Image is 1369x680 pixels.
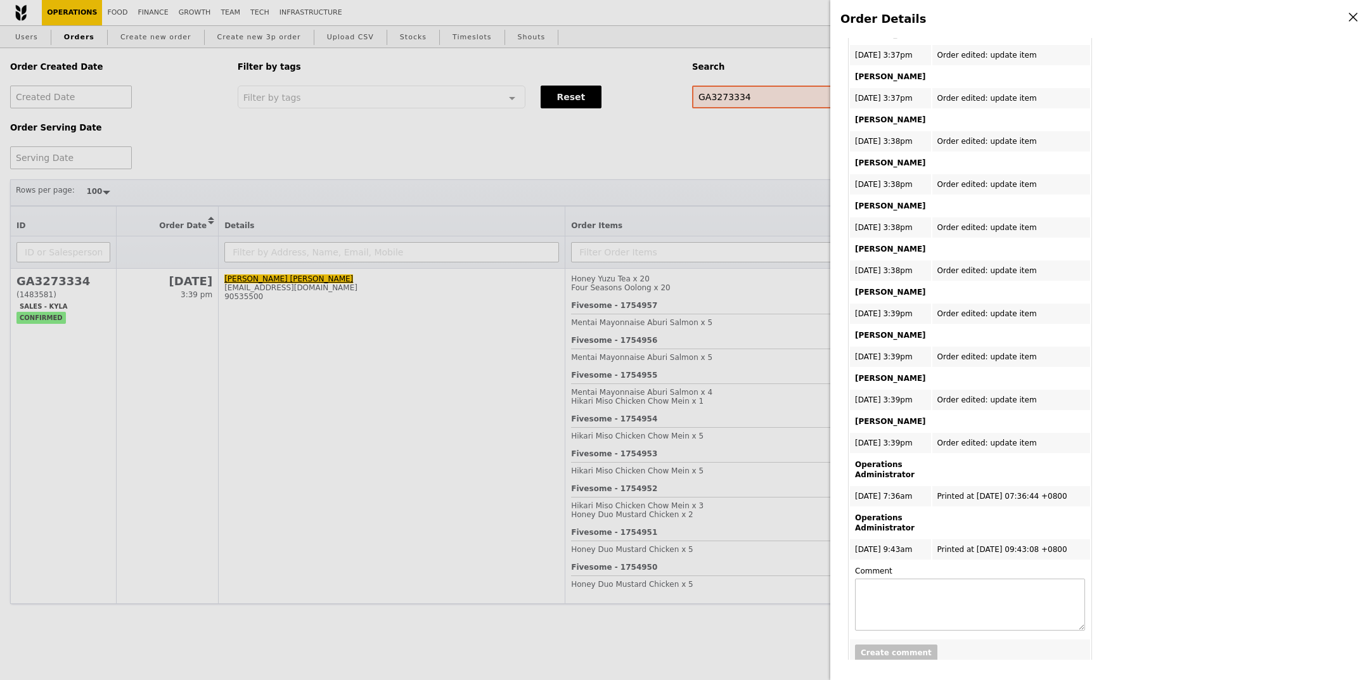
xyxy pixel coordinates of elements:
span: [DATE] 3:39pm [855,395,913,404]
td: Order edited: update item [932,433,1090,453]
span: [DATE] 3:37pm [855,51,913,60]
span: [DATE] 3:38pm [855,223,913,232]
td: Order edited: update item [932,260,1090,281]
b: [PERSON_NAME] [855,331,926,340]
span: [DATE] 3:38pm [855,180,913,189]
td: Printed at [DATE] 07:36:44 +0800 [932,486,1090,506]
b: [PERSON_NAME] [855,288,926,297]
b: Operations Administrator [855,513,915,532]
b: [PERSON_NAME] [855,115,926,124]
td: Order edited: update item [932,174,1090,195]
b: [PERSON_NAME] [855,202,926,210]
span: [DATE] 3:39pm [855,352,913,361]
td: Order edited: update item [932,45,1090,65]
b: [PERSON_NAME] [855,374,926,383]
b: [PERSON_NAME] [855,158,926,167]
span: [DATE] 3:38pm [855,266,913,275]
b: Operations Administrator [855,460,915,479]
td: Order edited: update item [932,217,1090,238]
label: Comment [855,566,892,576]
span: [DATE] 9:43am [855,545,912,554]
b: [PERSON_NAME] [855,72,926,81]
td: Order edited: update item [932,88,1090,108]
span: [DATE] 3:37pm [855,94,913,103]
span: Order Details [840,12,926,25]
button: Create comment [855,645,937,661]
td: Order edited: update item [932,347,1090,367]
span: [DATE] 3:38pm [855,137,913,146]
td: Order edited: update item [932,390,1090,410]
b: [PERSON_NAME] [855,245,926,253]
td: Printed at [DATE] 09:43:08 +0800 [932,539,1090,560]
span: [DATE] 7:36am [855,492,912,501]
b: [PERSON_NAME] [855,417,926,426]
span: [DATE] 3:39pm [855,309,913,318]
td: Order edited: update item [932,304,1090,324]
span: [DATE] 3:39pm [855,439,913,447]
td: Order edited: update item [932,131,1090,151]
